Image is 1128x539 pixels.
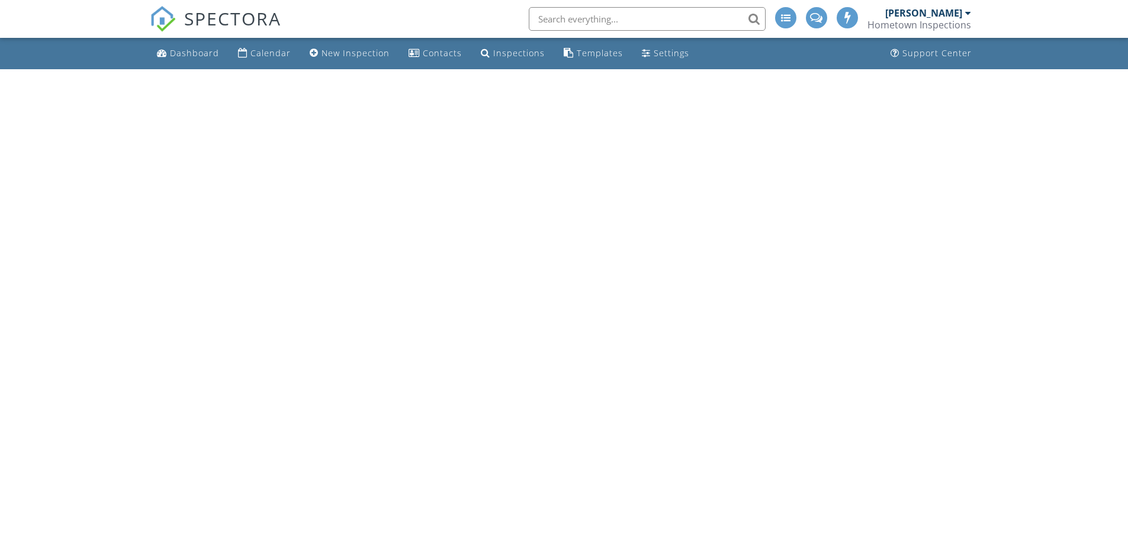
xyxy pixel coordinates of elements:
[404,43,467,64] a: Contacts
[637,43,694,64] a: Settings
[152,43,224,64] a: Dashboard
[423,47,462,59] div: Contacts
[150,6,176,32] img: The Best Home Inspection Software - Spectora
[184,6,281,31] span: SPECTORA
[476,43,549,64] a: Inspections
[902,47,972,59] div: Support Center
[170,47,219,59] div: Dashboard
[529,7,766,31] input: Search everything...
[867,19,971,31] div: Hometown Inspections
[233,43,295,64] a: Calendar
[250,47,291,59] div: Calendar
[493,47,545,59] div: Inspections
[305,43,394,64] a: New Inspection
[577,47,623,59] div: Templates
[885,7,962,19] div: [PERSON_NAME]
[322,47,390,59] div: New Inspection
[654,47,689,59] div: Settings
[559,43,628,64] a: Templates
[886,43,976,64] a: Support Center
[150,16,281,41] a: SPECTORA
